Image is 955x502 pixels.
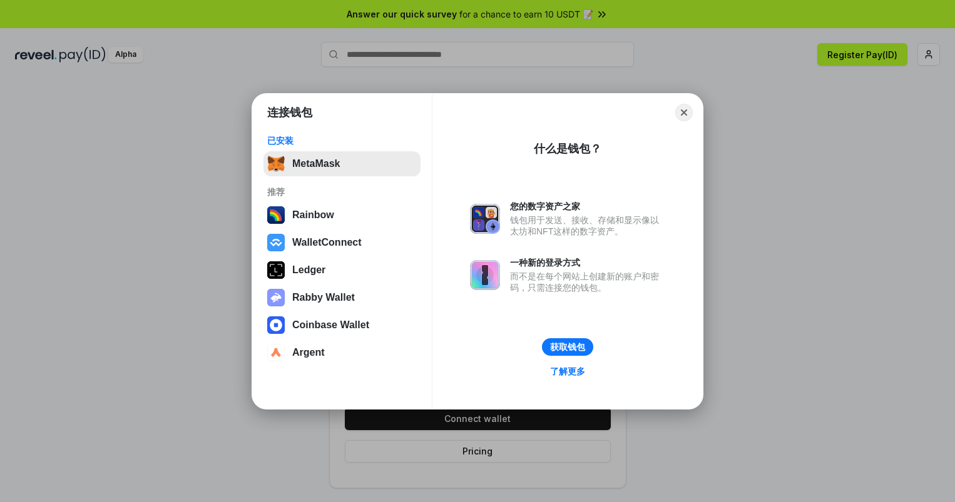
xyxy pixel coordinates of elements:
img: svg+xml,%3Csvg%20width%3D%2228%22%20height%3D%2228%22%20viewBox%3D%220%200%2028%2028%22%20fill%3D... [267,316,285,334]
img: svg+xml,%3Csvg%20width%3D%2228%22%20height%3D%2228%22%20viewBox%3D%220%200%2028%2028%22%20fill%3D... [267,234,285,251]
div: 已安装 [267,135,417,146]
div: 您的数字资产之家 [510,201,665,212]
div: Ledger [292,264,325,276]
img: svg+xml,%3Csvg%20xmlns%3D%22http%3A%2F%2Fwww.w3.org%2F2000%2Fsvg%22%20fill%3D%22none%22%20viewBox... [267,289,285,306]
img: svg+xml,%3Csvg%20xmlns%3D%22http%3A%2F%2Fwww.w3.org%2F2000%2Fsvg%22%20fill%3D%22none%22%20viewBox... [470,204,500,234]
button: Close [675,104,693,121]
img: svg+xml,%3Csvg%20xmlns%3D%22http%3A%2F%2Fwww.w3.org%2F2000%2Fsvg%22%20width%3D%2228%22%20height%3... [267,261,285,279]
h1: 连接钱包 [267,105,312,120]
div: 而不是在每个网站上创建新的账户和密码，只需连接您的钱包。 [510,271,665,293]
img: svg+xml,%3Csvg%20width%3D%22120%22%20height%3D%22120%22%20viewBox%3D%220%200%20120%20120%22%20fil... [267,206,285,224]
button: Argent [263,340,421,365]
div: 获取钱包 [550,341,585,353]
div: Argent [292,347,325,358]
img: svg+xml,%3Csvg%20fill%3D%22none%22%20height%3D%2233%22%20viewBox%3D%220%200%2035%2033%22%20width%... [267,155,285,173]
img: svg+xml,%3Csvg%20width%3D%2228%22%20height%3D%2228%22%20viewBox%3D%220%200%2028%2028%22%20fill%3D... [267,344,285,361]
div: 推荐 [267,186,417,198]
div: 什么是钱包？ [534,141,601,156]
img: svg+xml,%3Csvg%20xmlns%3D%22http%3A%2F%2Fwww.w3.org%2F2000%2Fsvg%22%20fill%3D%22none%22%20viewBox... [470,260,500,290]
div: MetaMask [292,158,340,169]
button: 获取钱包 [542,338,593,356]
div: Rabby Wallet [292,292,355,303]
button: Coinbase Wallet [263,313,421,338]
div: WalletConnect [292,237,362,248]
div: 了解更多 [550,366,585,377]
button: MetaMask [263,151,421,176]
div: 一种新的登录方式 [510,257,665,268]
button: Rabby Wallet [263,285,421,310]
a: 了解更多 [543,363,593,379]
div: 钱包用于发送、接收、存储和显示像以太坊和NFT这样的数字资产。 [510,214,665,237]
button: Ledger [263,258,421,283]
button: Rainbow [263,203,421,228]
div: Rainbow [292,209,334,221]
button: WalletConnect [263,230,421,255]
div: Coinbase Wallet [292,319,369,331]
